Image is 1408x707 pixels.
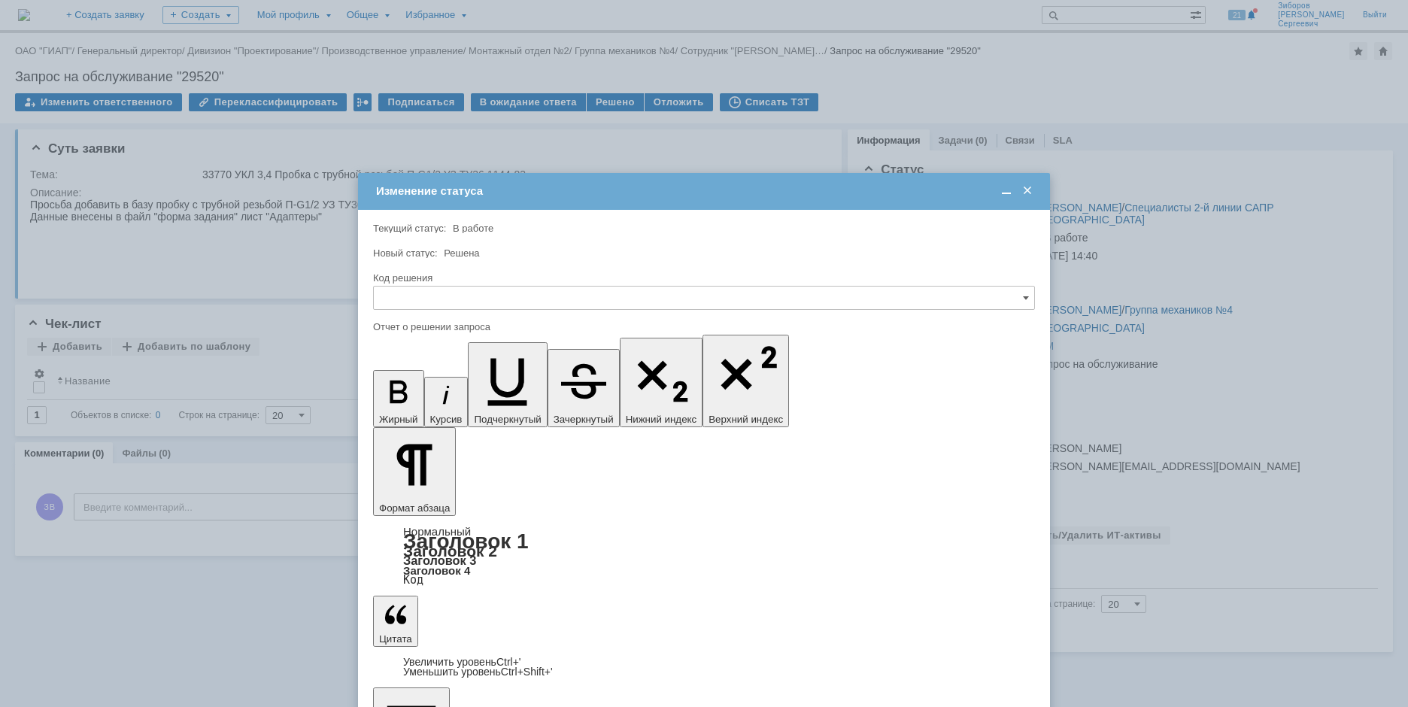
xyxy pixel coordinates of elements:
button: Верхний индекс [702,335,789,427]
span: Формат абзаца [379,502,450,514]
a: Заголовок 1 [403,529,529,553]
a: Заголовок 2 [403,542,497,560]
span: Закрыть [1020,184,1035,198]
span: Свернуть (Ctrl + M) [999,184,1014,198]
div: Отчет о решении запроса [373,322,1032,332]
button: Жирный [373,370,424,427]
span: Подчеркнутый [474,414,541,425]
span: Нижний индекс [626,414,697,425]
button: Цитата [373,596,418,647]
button: Курсив [424,377,469,427]
a: Заголовок 3 [403,554,476,567]
span: Зачеркнутый [554,414,614,425]
button: Формат абзаца [373,427,456,516]
span: Верхний индекс [709,414,783,425]
div: Цитата [373,657,1035,677]
span: В работе [453,223,493,234]
div: Изменение статуса [376,184,1035,198]
a: Increase [403,656,521,668]
span: Ctrl+' [496,656,521,668]
span: Жирный [379,414,418,425]
div: Код решения [373,273,1032,283]
a: Заголовок 4 [403,564,470,577]
a: Код [403,573,423,587]
button: Нижний индекс [620,338,703,427]
label: Текущий статус: [373,223,446,234]
a: Decrease [403,666,553,678]
a: Нормальный [403,525,471,538]
span: Курсив [430,414,463,425]
label: Новый статус: [373,247,438,259]
button: Зачеркнутый [548,349,620,427]
span: Ctrl+Shift+' [501,666,553,678]
button: Подчеркнутый [468,342,547,427]
span: Решена [444,247,479,259]
span: Цитата [379,633,412,645]
div: Формат абзаца [373,526,1035,585]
